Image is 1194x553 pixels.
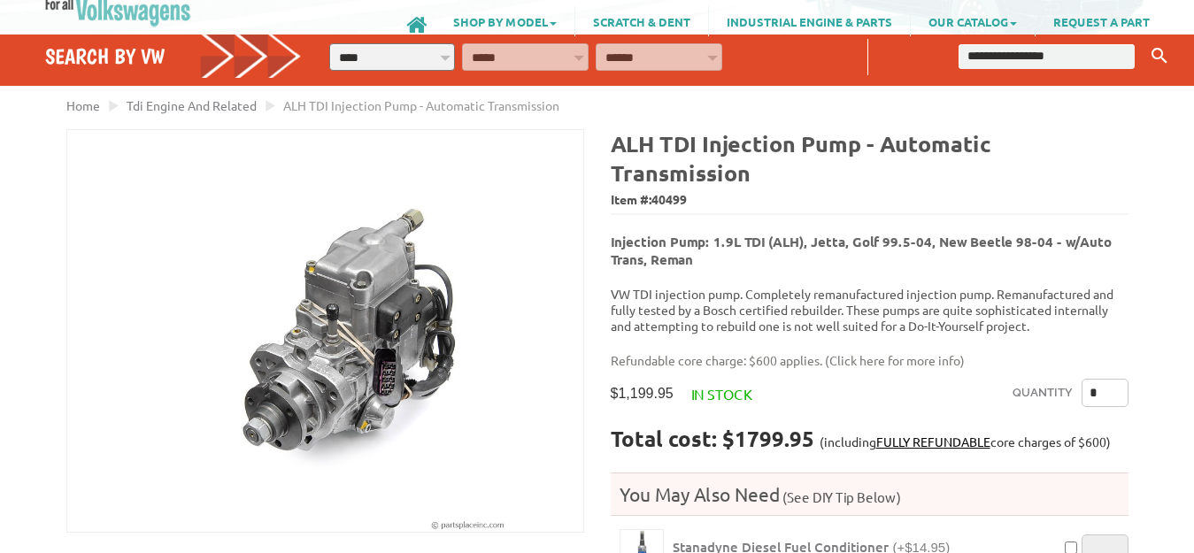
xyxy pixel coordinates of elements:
[435,6,574,36] a: SHOP BY MODEL
[911,6,1035,36] a: OUR CATALOG
[691,385,752,403] span: In stock
[66,97,100,113] a: Home
[876,434,990,449] a: FULLY REFUNDABLE
[611,188,1129,213] span: Item #:
[611,425,814,452] strong: Total cost: $1799.95
[611,129,991,187] b: ALH TDI Injection Pump - Automatic Transmission
[127,97,257,113] a: Tdi Engine And Related
[780,488,901,505] span: (See DIY Tip Below)
[709,6,910,36] a: INDUSTRIAL ENGINE & PARTS
[283,97,559,113] span: ALH TDI Injection Pump - Automatic Transmission
[611,233,1112,268] b: Injection Pump: 1.9L TDI (ALH), Jetta, Golf 99.5-04, New Beetle 98-04 - w/Auto Trans, Reman
[1013,379,1073,407] label: Quantity
[45,43,302,69] h4: Search by VW
[651,191,687,207] span: 40499
[611,385,674,402] span: $1,199.95
[611,286,1129,334] p: VW TDI injection pump. Completely remanufactured injection pump. Remanufactured and fully tested ...
[1146,42,1173,71] button: Keyword Search
[820,434,1111,449] span: (including core charges of $600)
[1036,6,1167,36] a: REQUEST A PART
[611,351,1115,370] p: Refundable core charge: $600 applies. ( )
[611,482,1129,506] h4: You May Also Need
[829,352,960,368] a: Click here for more info
[575,6,708,36] a: SCRATCH & DENT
